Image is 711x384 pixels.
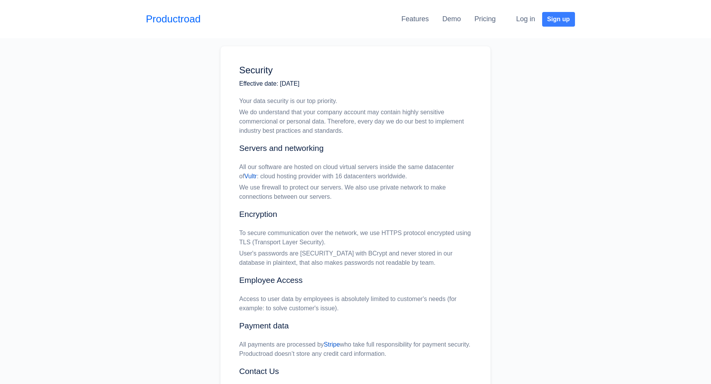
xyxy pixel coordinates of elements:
h2: Encryption [239,210,472,219]
p: Effective date: [DATE] [239,79,472,88]
p: To secure communication over the network, we use HTTPS protocol encrypted using TLS (Transport La... [239,228,472,247]
p: All payments are processed by who take full responsibility for payment security. Productroad does... [239,340,472,359]
p: We use firewall to protect our servers. We also use private network to make connections between o... [239,183,472,201]
a: Vultr [244,173,257,179]
p: User's passwords are [SECURITY_DATA] with BCrypt and never stored in our database in plaintext, t... [239,249,472,267]
a: Pricing [475,15,496,23]
h2: Payment data [239,321,472,331]
p: We do understand that your company account may contain highly sensitive commercional or personal ... [239,108,472,135]
a: Productroad [146,12,201,27]
a: Stripe [324,341,340,348]
h2: Servers and networking [239,144,472,153]
p: Access to user data by employees is absolutely limited to customer's needs (for example: to solve... [239,294,472,313]
p: All our software are hosted on cloud virtual servers inside the same datacenter of : cloud hostin... [239,162,472,181]
h2: Employee Access [239,276,472,285]
a: Features [401,15,429,23]
a: Demo [442,15,461,23]
button: Log in [511,11,540,27]
button: Sign up [542,12,575,27]
h1: Security [239,65,472,76]
h2: Contact Us [239,367,472,376]
p: Your data security is our top priority. [239,96,472,106]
